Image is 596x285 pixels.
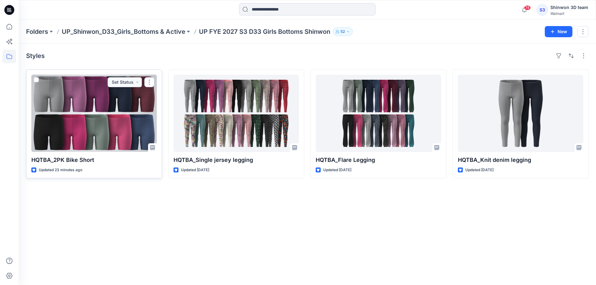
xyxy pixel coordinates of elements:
p: 52 [341,28,345,35]
span: 74 [524,5,531,10]
p: HQTBA_Single jersey legging [174,156,299,164]
p: Updated [DATE] [181,167,209,173]
div: Walmart [550,11,588,16]
a: HQTBA_Single jersey legging [174,75,299,152]
p: Updated 23 minutes ago [39,167,82,173]
a: HQTBA_Flare Legging [316,75,441,152]
p: Updated [DATE] [323,167,351,173]
div: S3 [537,4,548,16]
a: UP_Shinwon_D33_Girls_Bottoms & Active [62,27,185,36]
a: Folders [26,27,48,36]
p: HQTBA_2PK Bike Short [31,156,157,164]
h4: Styles [26,52,45,60]
div: Shinwon 3D team [550,4,588,11]
p: UP FYE 2027 S3 D33 Girls Bottoms Shinwon [199,27,330,36]
button: 52 [333,27,353,36]
a: HQTBA_Knit denim legging [458,75,583,152]
p: HQTBA_Knit denim legging [458,156,583,164]
a: HQTBA_2PK Bike Short [31,75,157,152]
p: Updated [DATE] [465,167,494,173]
p: HQTBA_Flare Legging [316,156,441,164]
button: New [545,26,572,37]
